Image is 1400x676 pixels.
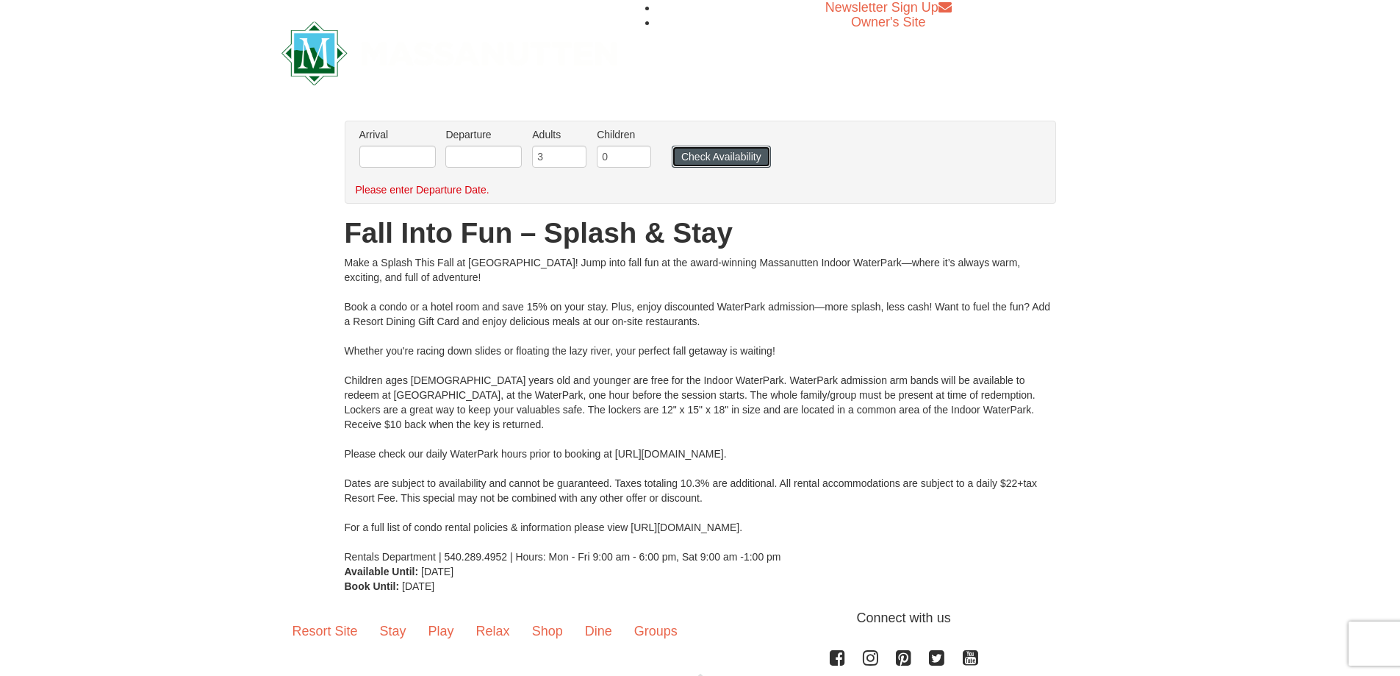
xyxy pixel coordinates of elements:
[281,21,618,85] img: Massanutten Resort Logo
[574,608,623,654] a: Dine
[421,566,453,577] span: [DATE]
[623,608,689,654] a: Groups
[465,608,521,654] a: Relax
[359,127,436,142] label: Arrival
[281,608,1119,628] p: Connect with us
[281,34,618,68] a: Massanutten Resort
[851,15,925,29] a: Owner's Site
[417,608,465,654] a: Play
[672,146,771,168] button: Check Availability
[369,608,417,654] a: Stay
[356,182,1030,197] div: Please enter Departure Date.
[532,127,586,142] label: Adults
[345,255,1056,564] div: Make a Splash This Fall at [GEOGRAPHIC_DATA]! Jump into fall fun at the award-winning Massanutten...
[345,580,400,592] strong: Book Until:
[597,127,651,142] label: Children
[521,608,574,654] a: Shop
[345,566,419,577] strong: Available Until:
[345,218,1056,248] h1: Fall Into Fun – Splash & Stay
[445,127,522,142] label: Departure
[402,580,434,592] span: [DATE]
[281,608,369,654] a: Resort Site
